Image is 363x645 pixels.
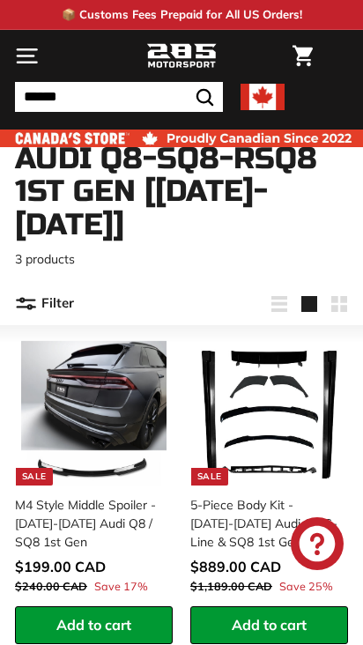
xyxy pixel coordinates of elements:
[284,31,322,81] a: Cart
[190,579,272,593] span: $1,189.00 CAD
[15,283,74,325] button: Filter
[15,143,348,241] h1: Audi Q8-SQ8-RSQ8 1st Gen [[DATE]-[DATE]]
[62,6,302,24] p: 📦 Customs Fees Prepaid for All US Orders!
[190,334,348,606] a: Sale 5-Piece Body Kit - [DATE]-[DATE] Audi Q8 S-Line & SQ8 1st Gen Save 25%
[56,616,131,634] span: Add to cart
[15,579,87,593] span: $240.00 CAD
[15,250,348,269] p: 3 products
[94,578,148,595] span: Save 17%
[285,517,349,575] inbox-online-store-chat: Shopify online store chat
[190,558,281,575] span: $889.00 CAD
[190,496,337,552] div: 5-Piece Body Kit - [DATE]-[DATE] Audi Q8 S-Line & SQ8 1st Gen
[191,468,228,486] div: Sale
[146,41,217,71] img: Logo_285_Motorsport_areodynamics_components
[16,468,53,486] div: Sale
[232,616,307,634] span: Add to cart
[15,558,106,575] span: $199.00 CAD
[15,334,173,606] a: Sale M4 Style Middle Spoiler - [DATE]-[DATE] Audi Q8 / SQ8 1st Gen Save 17%
[15,82,223,112] input: Search
[15,496,162,552] div: M4 Style Middle Spoiler - [DATE]-[DATE] Audi Q8 / SQ8 1st Gen
[15,606,173,644] button: Add to cart
[279,578,333,595] span: Save 25%
[190,606,348,644] button: Add to cart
